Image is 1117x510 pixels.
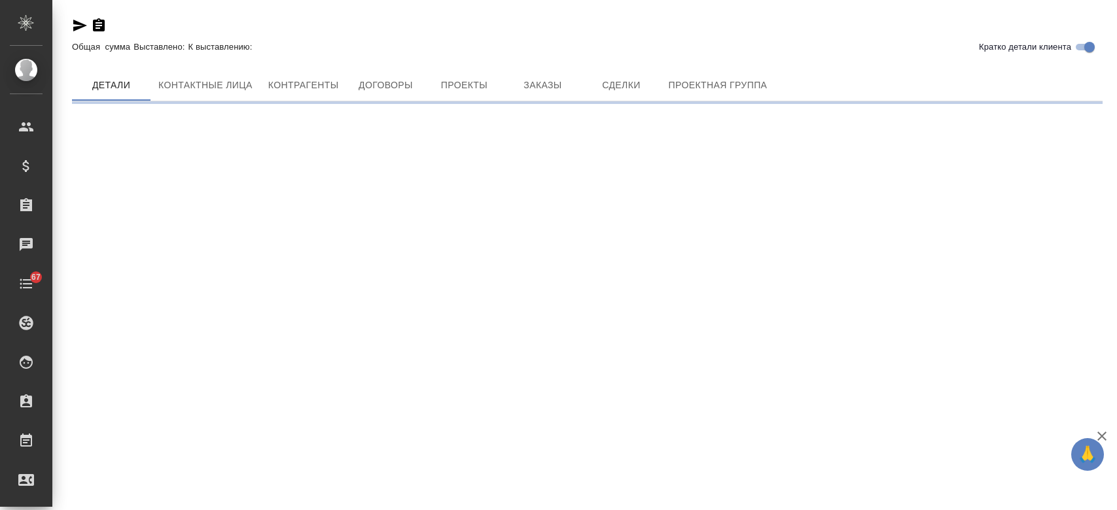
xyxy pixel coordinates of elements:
[133,42,188,52] p: Выставлено:
[1071,438,1104,471] button: 🙏
[268,77,339,93] span: Контрагенты
[433,77,495,93] span: Проекты
[80,77,143,93] span: Детали
[91,18,107,33] button: Скопировать ссылку
[24,271,48,284] span: 67
[72,18,88,33] button: Скопировать ссылку для ЯМессенджера
[3,267,49,300] a: 67
[590,77,652,93] span: Сделки
[354,77,417,93] span: Договоры
[668,77,767,93] span: Проектная группа
[1076,441,1099,468] span: 🙏
[979,41,1071,54] span: Кратко детали клиента
[158,77,253,93] span: Контактные лица
[511,77,574,93] span: Заказы
[188,42,256,52] p: К выставлению:
[72,42,133,52] p: Общая сумма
